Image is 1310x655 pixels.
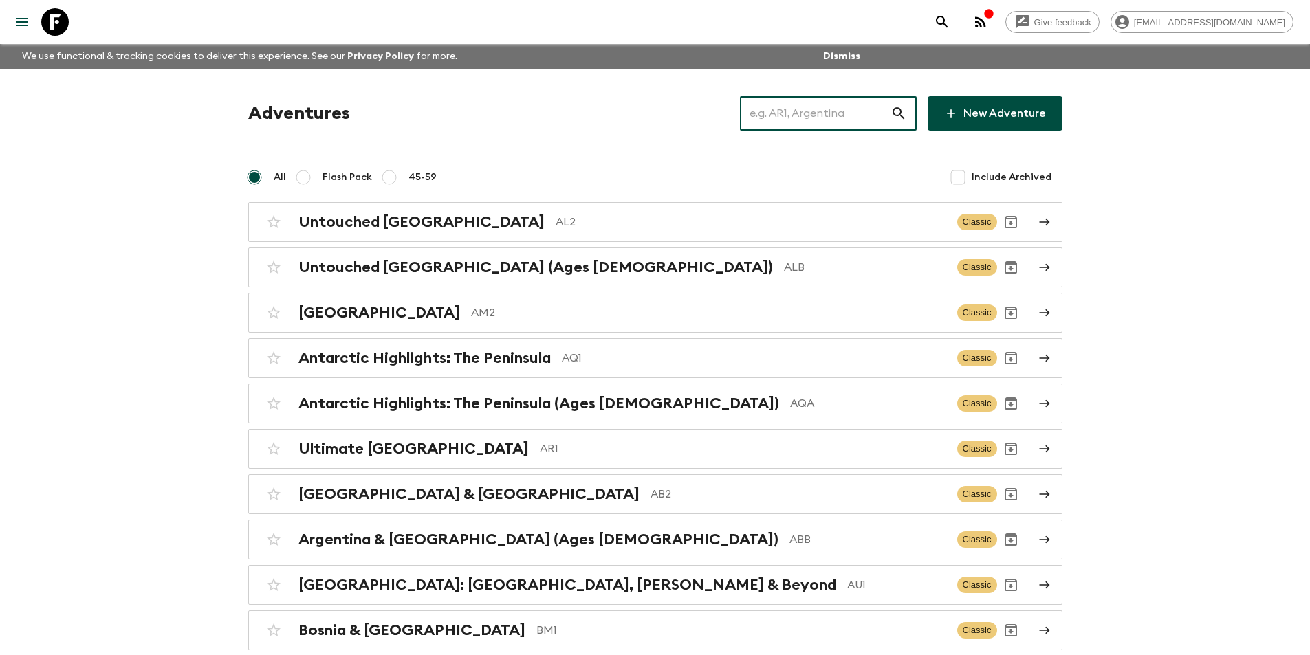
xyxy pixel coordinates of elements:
[536,622,946,639] p: BM1
[298,304,460,322] h2: [GEOGRAPHIC_DATA]
[17,44,463,69] p: We use functional & tracking cookies to deliver this experience. See our for more.
[248,293,1062,333] a: [GEOGRAPHIC_DATA]AM2ClassicArchive
[298,531,778,548] h2: Argentina & [GEOGRAPHIC_DATA] (Ages [DEMOGRAPHIC_DATA])
[248,565,1062,605] a: [GEOGRAPHIC_DATA]: [GEOGRAPHIC_DATA], [PERSON_NAME] & BeyondAU1ClassicArchive
[957,486,997,502] span: Classic
[347,52,414,61] a: Privacy Policy
[997,390,1025,417] button: Archive
[790,395,946,412] p: AQA
[997,571,1025,599] button: Archive
[248,202,1062,242] a: Untouched [GEOGRAPHIC_DATA]AL2ClassicArchive
[928,96,1062,131] a: New Adventure
[820,47,864,66] button: Dismiss
[997,435,1025,463] button: Archive
[957,531,997,548] span: Classic
[248,610,1062,650] a: Bosnia & [GEOGRAPHIC_DATA]BM1ClassicArchive
[248,247,1062,287] a: Untouched [GEOGRAPHIC_DATA] (Ages [DEMOGRAPHIC_DATA])ALBClassicArchive
[997,344,1025,372] button: Archive
[248,474,1062,514] a: [GEOGRAPHIC_DATA] & [GEOGRAPHIC_DATA]AB2ClassicArchive
[957,622,997,639] span: Classic
[957,350,997,366] span: Classic
[298,213,545,231] h2: Untouched [GEOGRAPHIC_DATA]
[997,254,1025,281] button: Archive
[298,621,525,639] h2: Bosnia & [GEOGRAPHIC_DATA]
[408,170,437,184] span: 45-59
[784,259,946,276] p: ALB
[997,617,1025,644] button: Archive
[997,526,1025,553] button: Archive
[248,384,1062,423] a: Antarctic Highlights: The Peninsula (Ages [DEMOGRAPHIC_DATA])AQAClassicArchive
[8,8,36,36] button: menu
[540,441,946,457] p: AR1
[1005,11,1100,33] a: Give feedback
[1027,17,1099,27] span: Give feedback
[997,480,1025,508] button: Archive
[298,576,836,594] h2: [GEOGRAPHIC_DATA]: [GEOGRAPHIC_DATA], [PERSON_NAME] & Beyond
[651,486,946,502] p: AB2
[298,349,551,367] h2: Antarctic Highlights: The Peninsula
[957,214,997,230] span: Classic
[789,531,946,548] p: ABB
[957,395,997,412] span: Classic
[274,170,286,184] span: All
[556,214,946,230] p: AL2
[471,304,946,321] p: AM2
[972,170,1051,184] span: Include Archived
[928,8,956,36] button: search adventures
[1126,17,1293,27] span: [EMAIL_ADDRESS][DOMAIN_NAME]
[248,429,1062,469] a: Ultimate [GEOGRAPHIC_DATA]AR1ClassicArchive
[248,520,1062,559] a: Argentina & [GEOGRAPHIC_DATA] (Ages [DEMOGRAPHIC_DATA])ABBClassicArchive
[957,577,997,593] span: Classic
[957,441,997,457] span: Classic
[248,338,1062,378] a: Antarctic Highlights: The PeninsulaAQ1ClassicArchive
[248,100,350,127] h1: Adventures
[298,258,773,276] h2: Untouched [GEOGRAPHIC_DATA] (Ages [DEMOGRAPHIC_DATA])
[323,170,372,184] span: Flash Pack
[957,259,997,276] span: Classic
[740,94,891,133] input: e.g. AR1, Argentina
[298,485,640,503] h2: [GEOGRAPHIC_DATA] & [GEOGRAPHIC_DATA]
[298,395,779,412] h2: Antarctic Highlights: The Peninsula (Ages [DEMOGRAPHIC_DATA])
[562,350,946,366] p: AQ1
[1111,11,1293,33] div: [EMAIL_ADDRESS][DOMAIN_NAME]
[997,208,1025,236] button: Archive
[298,440,529,458] h2: Ultimate [GEOGRAPHIC_DATA]
[997,299,1025,326] button: Archive
[957,304,997,321] span: Classic
[847,577,946,593] p: AU1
